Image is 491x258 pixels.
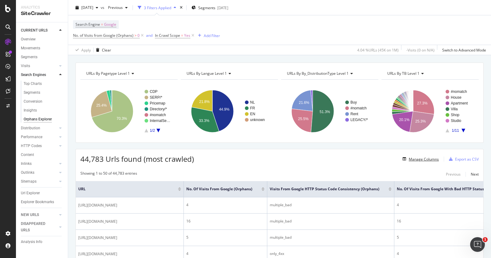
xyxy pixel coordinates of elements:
div: Previous [446,172,461,177]
text: Directory/* [150,107,167,111]
span: > [134,33,137,38]
text: CDP [150,89,157,94]
h4: URLs By pagetype Level 1 [85,69,172,78]
div: 4 [186,251,265,256]
div: 16 [186,218,265,224]
a: Content [21,152,64,158]
button: Add Filter [195,32,220,39]
a: Search Engines [21,72,57,78]
button: Previous [106,3,130,13]
button: Clear [94,45,111,55]
div: Next [471,172,479,177]
div: DISAPPEARED URLS [21,221,52,233]
div: 3 Filters Applied [144,5,171,10]
div: Showing 1 to 50 of 44,783 entries [80,171,137,178]
div: multiple_bad [270,218,392,224]
div: Segments [21,54,37,60]
span: = [181,33,183,38]
a: Orphans Explorer [24,116,64,123]
a: Top Charts [24,81,64,87]
span: 0 [137,31,140,40]
text: 25.4% [96,104,107,108]
div: Visits [21,63,30,69]
a: Conversion [24,98,64,105]
h4: URLs By by_DistributionType Level 1 [286,69,373,78]
div: Inlinks [21,161,32,167]
iframe: Intercom live chat [470,237,485,252]
a: Insights [24,107,64,114]
div: NEW URLS [21,212,39,218]
h4: URLs By langue Level 1 [185,69,273,78]
a: Visits [21,63,57,69]
span: In Crawl Scope [155,33,180,38]
div: Add Filter [204,33,220,38]
div: Explorer Bookmarks [21,199,54,205]
div: Insights [24,107,37,114]
div: Conversion [24,98,42,105]
div: Switch to Advanced Mode [442,47,486,53]
button: Previous [446,171,461,178]
text: 1/2 [150,128,155,133]
div: Search Engines [21,72,46,78]
span: [URL][DOMAIN_NAME] [78,218,117,225]
svg: A chart. [381,85,477,138]
a: Inlinks [21,161,57,167]
a: Movements [21,45,64,51]
button: and [146,32,153,38]
div: Apply [81,47,91,53]
div: Analysis Info [21,239,42,245]
svg: A chart. [181,85,276,138]
a: Explorer Bookmarks [21,199,64,205]
text: 33.3% [199,119,209,123]
text: 70.3% [117,116,127,121]
div: A chart. [281,85,377,138]
div: - Visits ( 0 on N/A ) [406,47,435,53]
a: Outlinks [21,169,57,176]
span: URLs By pagetype Level 1 [86,71,130,76]
span: vs [101,5,106,10]
a: Sitemaps [21,178,57,185]
text: 44.9% [219,107,230,112]
div: Export as CSV [455,157,479,162]
a: CURRENT URLS [21,27,57,34]
span: URLs By TB Level 1 [387,71,419,76]
text: NL [250,100,255,104]
div: times [179,5,184,11]
text: InternalSe… [150,119,170,123]
span: No. of Visits from Google (Orphans) [73,33,133,38]
span: URL [78,186,176,192]
div: Url Explorer [21,190,40,196]
text: unknown [250,118,265,122]
text: 21.6% [299,101,309,105]
a: DISAPPEARED URLS [21,221,57,233]
text: 25.5% [298,117,308,121]
button: Segments[DATE] [189,3,231,13]
text: 25.3% [415,120,426,124]
text: House [451,95,462,100]
span: Yes [184,31,190,40]
div: 4 [186,202,265,208]
div: multiple_bad [270,235,392,240]
span: Google [104,20,116,29]
span: Previous [106,5,123,10]
text: LEGACY/* [350,118,368,122]
a: Url Explorer [21,190,64,196]
div: Segments [24,89,40,96]
a: HTTP Codes [21,143,57,149]
span: Search Engine [75,22,100,27]
span: Visits from Google HTTP Status Code Consistency (Orphans) [270,186,379,192]
div: Clear [102,47,111,53]
h4: URLs By TB Level 1 [386,69,473,78]
div: Distribution [21,125,40,131]
button: [DATE] [73,3,101,13]
button: Manage Columns [400,155,439,163]
text: 51.3% [319,110,330,114]
div: [DATE] [217,5,228,10]
span: [URL][DOMAIN_NAME] [78,235,117,241]
svg: A chart. [80,85,176,138]
text: 21.8% [199,100,210,104]
a: Performance [21,134,57,140]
